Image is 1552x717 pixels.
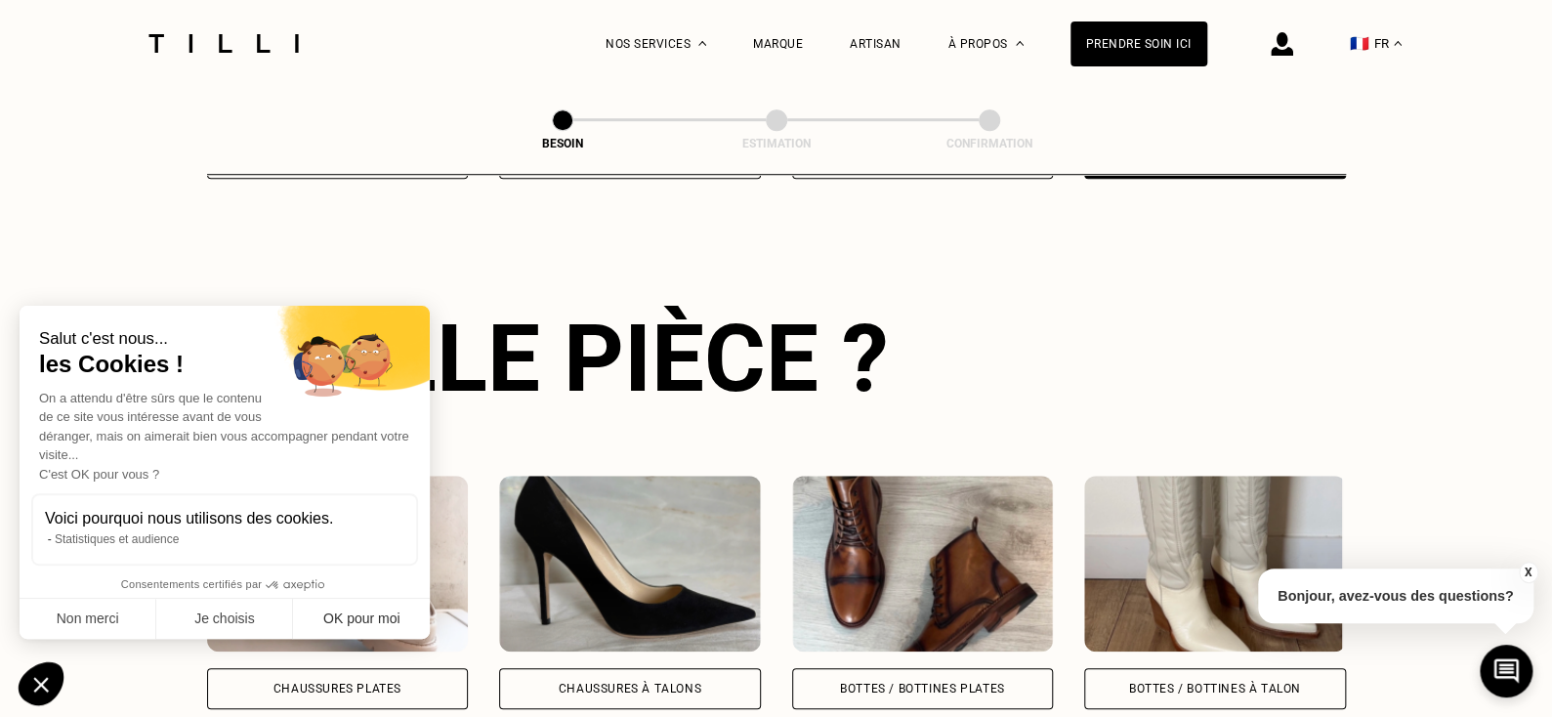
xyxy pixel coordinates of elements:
a: Marque [753,37,803,51]
img: Tilli retouche votre Chaussures à Talons [499,476,761,652]
p: Bonjour, avez-vous des questions? [1258,569,1533,623]
img: icône connexion [1271,32,1293,56]
div: Quelle pièce ? [207,304,1346,413]
div: Estimation [679,137,874,150]
div: Besoin [465,137,660,150]
img: Tilli retouche votre Bottes / Bottines à talon [1084,476,1346,652]
div: Bottes / Bottines à talon [1129,683,1301,695]
a: Prendre soin ici [1070,21,1207,66]
div: Chaussures à Talons [559,683,701,695]
img: Menu déroulant à propos [1016,41,1024,46]
img: menu déroulant [1394,41,1402,46]
span: 🇫🇷 [1350,34,1369,53]
a: Artisan [850,37,902,51]
img: Tilli retouche votre Bottes / Bottines plates [792,476,1054,652]
img: Menu déroulant [698,41,706,46]
div: Confirmation [892,137,1087,150]
div: Bottes / Bottines plates [840,683,1004,695]
img: Logo du service de couturière Tilli [142,34,306,53]
button: X [1518,562,1537,583]
div: Chaussures Plates [273,683,401,695]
